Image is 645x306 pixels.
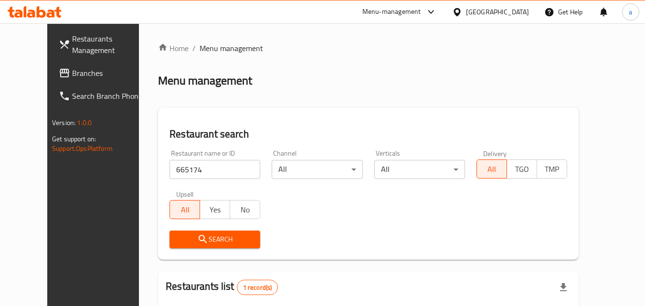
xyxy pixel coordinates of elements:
[466,7,529,17] div: [GEOGRAPHIC_DATA]
[158,73,252,88] h2: Menu management
[52,133,96,145] span: Get support on:
[158,42,579,54] nav: breadcrumb
[483,150,507,157] label: Delivery
[158,42,189,54] a: Home
[169,200,200,219] button: All
[72,67,148,79] span: Branches
[476,159,507,179] button: All
[629,7,632,17] span: a
[176,190,194,197] label: Upsell
[507,159,537,179] button: TGO
[51,27,155,62] a: Restaurants Management
[481,162,503,176] span: All
[52,142,113,155] a: Support.OpsPlatform
[552,276,575,299] div: Export file
[177,233,253,245] span: Search
[169,127,567,141] h2: Restaurant search
[272,160,362,179] div: All
[72,33,148,56] span: Restaurants Management
[52,116,75,129] span: Version:
[72,90,148,102] span: Search Branch Phone
[200,42,263,54] span: Menu management
[51,62,155,84] a: Branches
[234,203,256,217] span: No
[230,200,260,219] button: No
[237,283,278,292] span: 1 record(s)
[192,42,196,54] li: /
[537,159,567,179] button: TMP
[169,231,260,248] button: Search
[374,160,465,179] div: All
[541,162,563,176] span: TMP
[362,6,421,18] div: Menu-management
[169,160,260,179] input: Search for restaurant name or ID..
[174,203,196,217] span: All
[77,116,92,129] span: 1.0.0
[51,84,155,107] a: Search Branch Phone
[511,162,533,176] span: TGO
[204,203,226,217] span: Yes
[200,200,230,219] button: Yes
[166,279,278,295] h2: Restaurants list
